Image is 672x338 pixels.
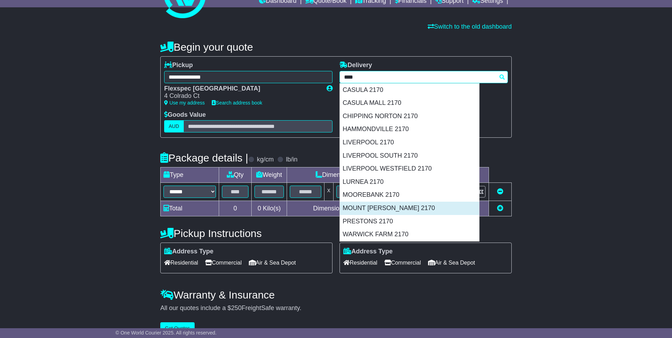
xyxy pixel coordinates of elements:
[428,257,475,268] span: Air & Sea Depot
[497,188,503,195] a: Remove this item
[164,111,206,119] label: Goods Value
[78,41,115,46] div: Keywords by Traffic
[219,201,252,216] td: 0
[428,23,512,30] a: Switch to the old dashboard
[340,215,479,228] div: PRESTONS 2170
[340,149,479,163] div: LIVERPOOL SOUTH 2170
[20,11,34,17] div: v 4.0.25
[287,201,417,216] td: Dimensions in Centimetre(s)
[212,100,262,106] a: Search address book
[340,110,479,123] div: CHIPPING NORTON 2170
[164,248,213,256] label: Address Type
[164,120,184,132] label: AUD
[231,304,241,311] span: 250
[20,41,26,46] img: tab_domain_overview_orange.svg
[339,62,372,69] label: Delivery
[257,156,274,164] label: kg/cm
[164,257,198,268] span: Residential
[340,136,479,149] div: LIVERPOOL 2170
[160,322,195,335] button: Get Quotes
[340,162,479,175] div: LIVERPOOL WESTFIELD 2170
[340,96,479,110] div: CASULA MALL 2170
[219,167,252,183] td: Qty
[205,257,241,268] span: Commercial
[384,257,421,268] span: Commercial
[115,330,217,336] span: © One World Courier 2025. All rights reserved.
[249,257,296,268] span: Air & Sea Depot
[340,228,479,241] div: WARWICK FARM 2170
[340,188,479,202] div: MOOREBANK 2170
[340,202,479,215] div: MOUNT [PERSON_NAME] 2170
[164,100,205,106] a: Use my address
[164,85,320,93] div: Flexspec [GEOGRAPHIC_DATA]
[164,62,193,69] label: Pickup
[11,18,17,24] img: website_grey.svg
[258,205,261,212] span: 0
[340,84,479,97] div: CASULA 2170
[497,205,503,212] a: Add new item
[252,201,287,216] td: Kilo(s)
[71,41,76,46] img: tab_keywords_by_traffic_grey.svg
[160,152,248,164] h4: Package details |
[340,175,479,189] div: LURNEA 2170
[160,228,332,239] h4: Pickup Instructions
[161,201,219,216] td: Total
[339,71,508,83] typeahead: Please provide city
[287,167,417,183] td: Dimensions (L x W x H)
[252,167,287,183] td: Weight
[160,304,512,312] div: All our quotes include a $ FreightSafe warranty.
[343,248,393,256] label: Address Type
[28,41,63,46] div: Domain Overview
[164,92,320,100] div: 4 Colrado Ct
[160,289,512,301] h4: Warranty & Insurance
[324,183,333,201] td: x
[286,156,297,164] label: lb/in
[343,257,377,268] span: Residential
[340,123,479,136] div: HAMMONDVILLE 2170
[161,167,219,183] td: Type
[11,11,17,17] img: logo_orange.svg
[18,18,77,24] div: Domain: [DOMAIN_NAME]
[160,41,512,53] h4: Begin your quote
